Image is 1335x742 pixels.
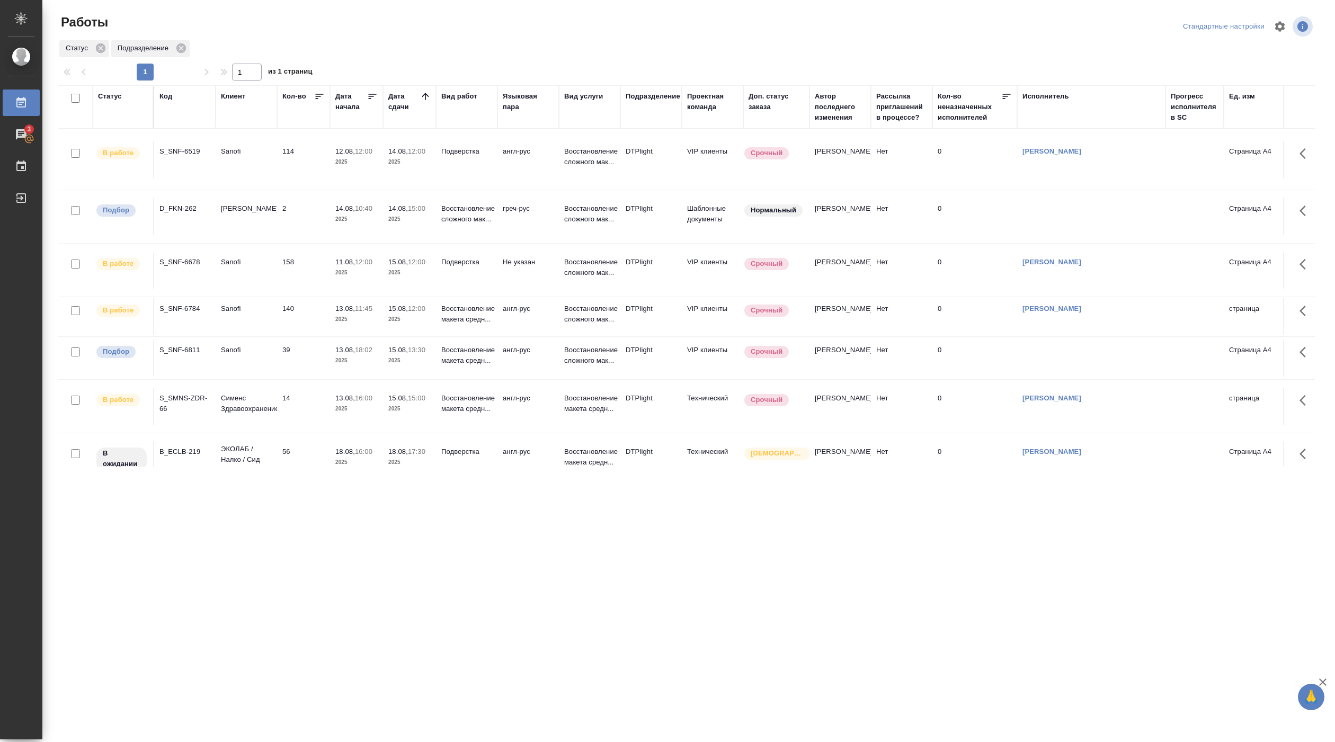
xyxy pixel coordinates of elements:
[355,147,372,155] p: 12:00
[221,91,245,102] div: Клиент
[751,448,804,459] p: [DEMOGRAPHIC_DATA]
[355,305,372,312] p: 11:45
[871,298,932,335] td: Нет
[497,441,559,478] td: англ-рус
[277,441,330,478] td: 56
[277,141,330,178] td: 114
[1224,298,1285,335] td: страница
[1224,441,1285,478] td: Страница А4
[221,257,272,267] p: Sanofi
[441,345,492,366] p: Восстановление макета средн...
[159,257,210,267] div: S_SNF-6678
[335,204,355,212] p: 14.08,
[221,444,272,476] p: ЭКОЛАБ / Налко / Сид лайнз
[682,141,743,178] td: VIP клиенты
[620,441,682,478] td: DTPlight
[751,148,782,158] p: Срочный
[221,146,272,157] p: Sanofi
[871,441,932,478] td: Нет
[809,252,871,289] td: [PERSON_NAME]
[1293,252,1319,277] button: Здесь прячутся важные кнопки
[388,457,431,468] p: 2025
[815,91,866,123] div: Автор последнего изменения
[1293,198,1319,224] button: Здесь прячутся важные кнопки
[59,40,109,57] div: Статус
[620,141,682,178] td: DTPlight
[159,203,210,214] div: D_FKN-262
[1224,388,1285,425] td: страница
[388,267,431,278] p: 2025
[938,91,1001,123] div: Кол-во неназначенных исполнителей
[620,198,682,235] td: DTPlight
[335,267,378,278] p: 2025
[277,198,330,235] td: 2
[564,446,615,468] p: Восстановление макета средн...
[1224,198,1285,235] td: Страница А4
[620,298,682,335] td: DTPlight
[626,91,680,102] div: Подразделение
[95,393,148,407] div: Исполнитель выполняет работу
[441,303,492,325] p: Восстановление макета средн...
[388,91,420,112] div: Дата сдачи
[95,345,148,359] div: Можно подбирать исполнителей
[355,204,372,212] p: 10:40
[751,395,782,405] p: Срочный
[687,91,738,112] div: Проектная команда
[1022,258,1081,266] a: [PERSON_NAME]
[1267,14,1293,39] span: Настроить таблицу
[335,214,378,225] p: 2025
[335,305,355,312] p: 13.08,
[932,298,1017,335] td: 0
[1022,394,1081,402] a: [PERSON_NAME]
[66,43,92,53] p: Статус
[95,146,148,160] div: Исполнитель выполняет работу
[268,65,313,81] span: из 1 страниц
[871,388,932,425] td: Нет
[98,91,122,102] div: Статус
[335,394,355,402] p: 13.08,
[388,346,408,354] p: 15.08,
[408,394,425,402] p: 15:00
[388,147,408,155] p: 14.08,
[335,314,378,325] p: 2025
[159,91,172,102] div: Код
[809,141,871,178] td: [PERSON_NAME]
[408,346,425,354] p: 13:30
[388,448,408,455] p: 18.08,
[103,346,129,357] p: Подбор
[682,339,743,377] td: VIP клиенты
[1224,141,1285,178] td: Страница А4
[355,346,372,354] p: 18:02
[159,303,210,314] div: S_SNF-6784
[221,303,272,314] p: Sanofi
[497,339,559,377] td: англ-рус
[221,393,272,414] p: Сименс Здравоохранение
[620,339,682,377] td: DTPlight
[932,198,1017,235] td: 0
[103,258,133,269] p: В работе
[751,258,782,269] p: Срочный
[682,198,743,235] td: Шаблонные документы
[497,388,559,425] td: англ-рус
[1293,298,1319,324] button: Здесь прячутся важные кнопки
[408,258,425,266] p: 12:00
[809,198,871,235] td: [PERSON_NAME]
[1298,684,1324,710] button: 🙏
[503,91,554,112] div: Языковая пара
[103,448,140,469] p: В ожидании
[408,204,425,212] p: 15:00
[876,91,927,123] div: Рассылка приглашений в процессе?
[335,355,378,366] p: 2025
[1229,91,1255,102] div: Ед. изм
[620,252,682,289] td: DTPlight
[335,448,355,455] p: 18.08,
[1022,91,1069,102] div: Исполнитель
[95,446,148,471] div: Исполнитель назначен, приступать к работе пока рано
[564,203,615,225] p: Восстановление сложного мак...
[564,345,615,366] p: Восстановление сложного мак...
[497,198,559,235] td: греч-рус
[441,203,492,225] p: Восстановление сложного мак...
[282,91,306,102] div: Кол-во
[809,441,871,478] td: [PERSON_NAME]
[441,393,492,414] p: Восстановление макета средн...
